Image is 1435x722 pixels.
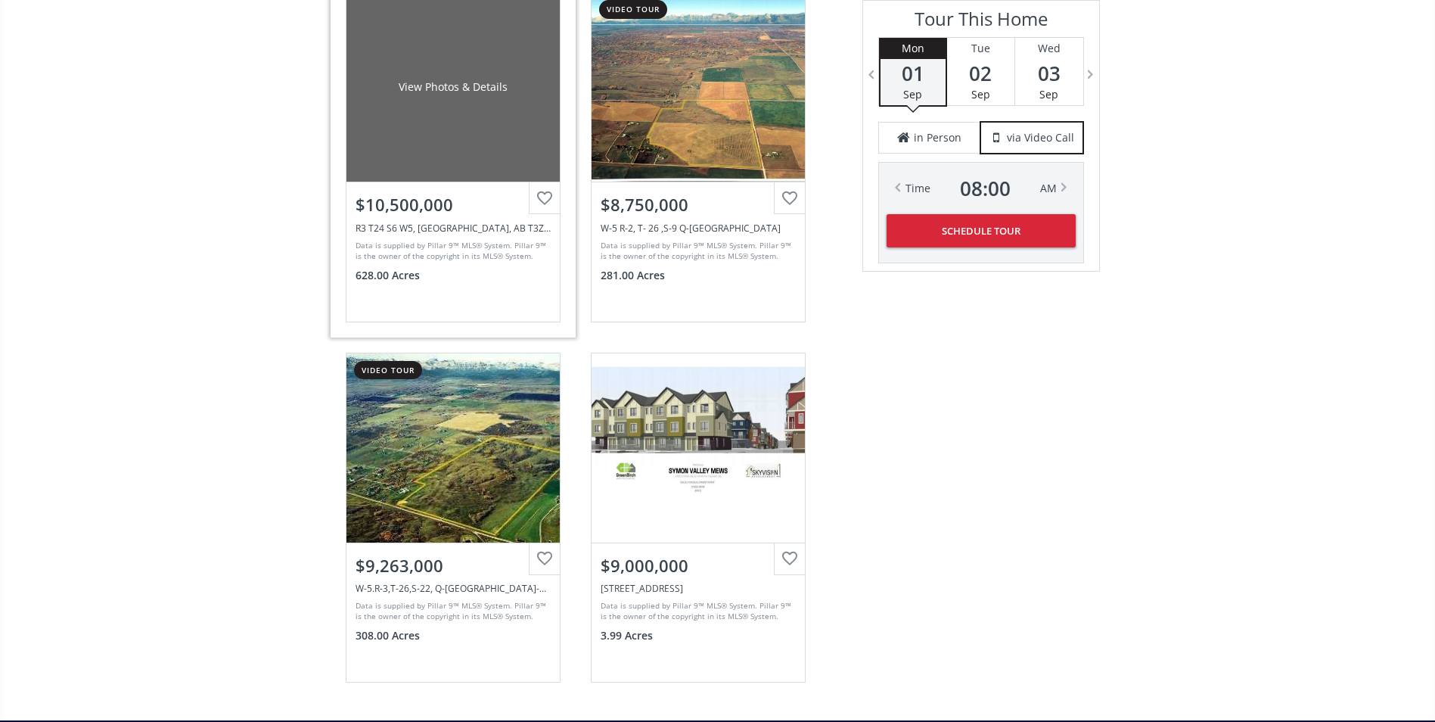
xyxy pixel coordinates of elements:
[356,222,551,235] div: R3 T24 S6 W5, Rural Rocky View County, AB T3Z2Y6
[903,87,922,101] span: Sep
[601,582,796,595] div: 13425 Symon Valley Road NW, Calgary, AB T3R 1J1
[356,600,547,623] div: Data is supplied by Pillar 9™ MLS® System. Pillar 9™ is the owner of the copyright in its MLS® Sy...
[878,8,1084,37] h3: Tour This Home
[960,178,1011,199] span: 08 : 00
[601,600,792,623] div: Data is supplied by Pillar 9™ MLS® System. Pillar 9™ is the owner of the copyright in its MLS® Sy...
[947,63,1014,84] span: 02
[356,193,551,216] div: $10,500,000
[887,214,1076,247] button: Schedule Tour
[914,130,961,145] span: in Person
[1015,63,1083,84] span: 03
[601,193,796,216] div: $8,750,000
[601,554,796,577] div: $9,000,000
[356,268,420,283] span: 628.00 Acres
[905,178,1057,199] div: Time AM
[356,628,420,643] span: 308.00 Acres
[1007,130,1074,145] span: via Video Call
[1039,87,1058,101] span: Sep
[356,240,547,263] div: Data is supplied by Pillar 9™ MLS® System. Pillar 9™ is the owner of the copyright in its MLS® Sy...
[947,38,1014,59] div: Tue
[399,79,508,95] div: View Photos & Details
[331,338,576,698] a: video tour$9,263,000W-5.R-3,T-26,S-22, Q-[GEOGRAPHIC_DATA]-5.R-3,T-26,S-22, Q-SE, [GEOGRAPHIC_DAT...
[601,240,792,263] div: Data is supplied by Pillar 9™ MLS® System. Pillar 9™ is the owner of the copyright in its MLS® Sy...
[601,222,796,235] div: W-5 R-2, T- 26 ,S-9 Q-SE & SW Range Road 24 Road NW, Rural Rocky View County, AB T3R 1E4
[881,63,946,84] span: 01
[971,87,990,101] span: Sep
[601,268,665,283] span: 281.00 Acres
[881,38,946,59] div: Mon
[356,554,551,577] div: $9,263,000
[601,628,653,643] span: 3.99 Acres
[356,582,551,595] div: W-5.R-3,T-26,S-22, Q-SW Lochend Road NW #W-5.R-3,T-26,S-22, Q-SE, Rural Rocky View County, AB T4C...
[576,338,821,698] a: $9,000,000[STREET_ADDRESS]Data is supplied by Pillar 9™ MLS® System. Pillar 9™ is the owner of th...
[1015,38,1083,59] div: Wed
